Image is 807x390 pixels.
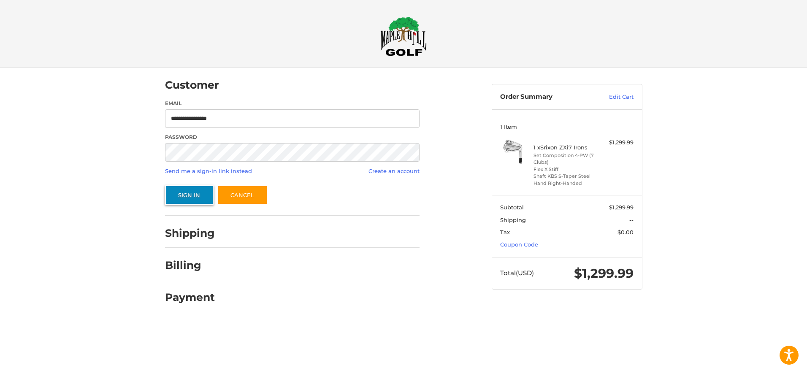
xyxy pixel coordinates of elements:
[574,265,634,281] span: $1,299.99
[165,259,214,272] h2: Billing
[500,269,534,277] span: Total (USD)
[533,166,598,173] li: Flex X Stiff
[500,123,634,130] h3: 1 Item
[165,227,215,240] h2: Shipping
[591,93,634,101] a: Edit Cart
[609,204,634,211] span: $1,299.99
[533,173,598,180] li: Shaft KBS $-Taper Steel
[500,241,538,248] a: Coupon Code
[368,168,420,174] a: Create an account
[500,217,526,223] span: Shipping
[629,217,634,223] span: --
[533,144,598,151] h4: 1 x Srixon ZXi7 Irons
[533,152,598,166] li: Set Composition 4-PW (7 Clubs)
[737,367,807,390] iframe: Google Customer Reviews
[500,93,591,101] h3: Order Summary
[165,133,420,141] label: Password
[165,79,219,92] h2: Customer
[533,180,598,187] li: Hand Right-Handed
[380,16,427,56] img: Maple Hill Golf
[617,229,634,236] span: $0.00
[165,168,252,174] a: Send me a sign-in link instead
[217,185,268,205] a: Cancel
[165,100,420,107] label: Email
[500,204,524,211] span: Subtotal
[600,138,634,147] div: $1,299.99
[500,229,510,236] span: Tax
[165,291,215,304] h2: Payment
[165,185,214,205] button: Sign In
